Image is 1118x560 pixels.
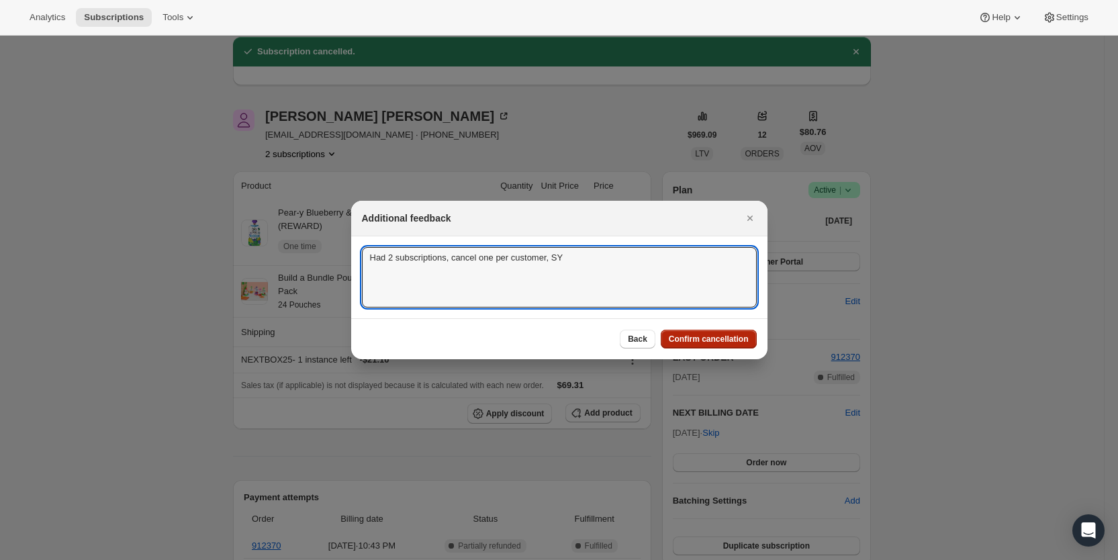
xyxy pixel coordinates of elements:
[1035,8,1097,27] button: Settings
[628,334,647,344] span: Back
[620,330,655,348] button: Back
[970,8,1031,27] button: Help
[661,330,757,348] button: Confirm cancellation
[76,8,152,27] button: Subscriptions
[162,12,183,23] span: Tools
[362,212,451,225] h2: Additional feedback
[362,247,757,308] textarea: Had 2 subscriptions, cancel one per customer, SY
[30,12,65,23] span: Analytics
[21,8,73,27] button: Analytics
[669,334,749,344] span: Confirm cancellation
[84,12,144,23] span: Subscriptions
[741,209,759,228] button: Close
[1072,514,1105,547] div: Open Intercom Messenger
[1056,12,1088,23] span: Settings
[154,8,205,27] button: Tools
[992,12,1010,23] span: Help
